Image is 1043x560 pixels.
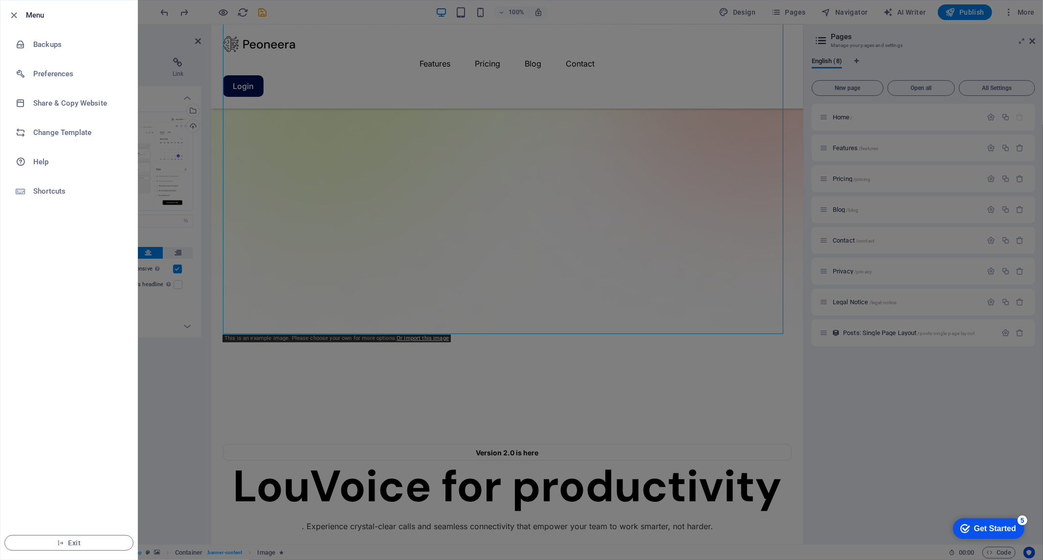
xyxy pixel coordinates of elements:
[33,97,124,109] h6: Share & Copy Website
[0,147,137,177] a: Help
[72,2,82,12] div: 5
[33,39,124,50] h6: Backups
[33,156,124,168] h6: Help
[29,11,71,20] div: Get Started
[33,127,124,138] h6: Change Template
[26,9,130,21] h6: Menu
[33,185,124,197] h6: Shortcuts
[33,68,124,80] h6: Preferences
[4,535,133,551] button: Exit
[8,5,79,25] div: Get Started 5 items remaining, 0% complete
[13,539,125,547] span: Exit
